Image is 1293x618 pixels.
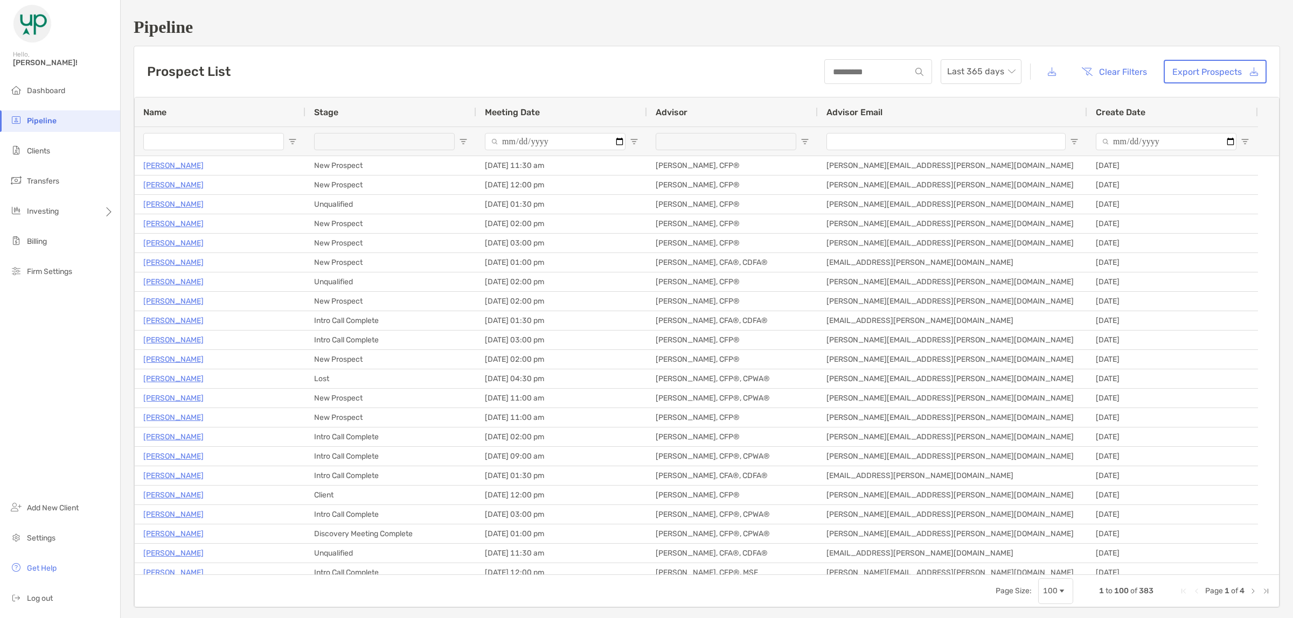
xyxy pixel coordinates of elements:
[27,207,59,216] span: Investing
[1087,486,1258,504] div: [DATE]
[1087,427,1258,446] div: [DATE]
[143,178,204,192] a: [PERSON_NAME]
[1130,586,1137,595] span: of
[143,275,204,289] a: [PERSON_NAME]
[1070,137,1079,146] button: Open Filter Menu
[1139,586,1153,595] span: 383
[1087,447,1258,466] div: [DATE]
[947,60,1015,83] span: Last 365 days
[647,175,818,194] div: [PERSON_NAME], CFP®
[1073,60,1155,83] button: Clear Filters
[143,159,204,172] a: [PERSON_NAME]
[143,450,204,463] p: [PERSON_NAME]
[647,272,818,291] div: [PERSON_NAME], CFP®
[647,486,818,504] div: [PERSON_NAME], CFP®
[1096,107,1145,117] span: Create Date
[10,234,23,247] img: billing icon
[1240,586,1245,595] span: 4
[476,214,647,233] div: [DATE] 02:00 pm
[143,217,204,230] p: [PERSON_NAME]
[476,331,647,349] div: [DATE] 03:00 pm
[143,236,204,250] a: [PERSON_NAME]
[1249,587,1257,595] div: Next Page
[476,292,647,311] div: [DATE] 02:00 pm
[10,591,23,604] img: logout icon
[143,566,204,579] a: [PERSON_NAME]
[143,488,204,502] p: [PERSON_NAME]
[143,333,204,347] a: [PERSON_NAME]
[10,114,23,127] img: pipeline icon
[1087,195,1258,214] div: [DATE]
[818,486,1087,504] div: [PERSON_NAME][EMAIL_ADDRESS][PERSON_NAME][DOMAIN_NAME]
[476,408,647,427] div: [DATE] 11:00 am
[143,546,204,560] a: [PERSON_NAME]
[143,372,204,385] a: [PERSON_NAME]
[143,527,204,540] a: [PERSON_NAME]
[1087,466,1258,485] div: [DATE]
[1087,214,1258,233] div: [DATE]
[10,561,23,574] img: get-help icon
[143,508,204,521] a: [PERSON_NAME]
[1087,389,1258,408] div: [DATE]
[818,331,1087,349] div: [PERSON_NAME][EMAIL_ADDRESS][PERSON_NAME][DOMAIN_NAME]
[647,350,818,369] div: [PERSON_NAME], CFP®
[485,107,540,117] span: Meeting Date
[476,253,647,272] div: [DATE] 01:00 pm
[476,486,647,504] div: [DATE] 12:00 pm
[10,204,23,217] img: investing icon
[1087,408,1258,427] div: [DATE]
[1043,586,1058,595] div: 100
[647,369,818,388] div: [PERSON_NAME], CFP®, CPWA®
[27,116,57,125] span: Pipeline
[1114,586,1129,595] span: 100
[818,466,1087,485] div: [EMAIL_ADDRESS][PERSON_NAME][DOMAIN_NAME]
[1038,578,1073,604] div: Page Size
[305,389,476,408] div: New Prospect
[996,586,1032,595] div: Page Size:
[818,505,1087,524] div: [PERSON_NAME][EMAIL_ADDRESS][PERSON_NAME][DOMAIN_NAME]
[305,486,476,504] div: Client
[1225,586,1229,595] span: 1
[647,408,818,427] div: [PERSON_NAME], CFP®
[143,198,204,211] p: [PERSON_NAME]
[801,137,809,146] button: Open Filter Menu
[818,156,1087,175] div: [PERSON_NAME][EMAIL_ADDRESS][PERSON_NAME][DOMAIN_NAME]
[818,195,1087,214] div: [PERSON_NAME][EMAIL_ADDRESS][PERSON_NAME][DOMAIN_NAME]
[305,175,476,194] div: New Prospect
[1106,586,1113,595] span: to
[476,195,647,214] div: [DATE] 01:30 pm
[305,311,476,330] div: Intro Call Complete
[27,267,72,276] span: Firm Settings
[647,253,818,272] div: [PERSON_NAME], CFA®, CDFA®
[143,430,204,444] a: [PERSON_NAME]
[485,133,625,150] input: Meeting Date Filter Input
[1087,311,1258,330] div: [DATE]
[1087,292,1258,311] div: [DATE]
[305,253,476,272] div: New Prospect
[476,369,647,388] div: [DATE] 04:30 pm
[143,294,204,308] a: [PERSON_NAME]
[27,503,79,512] span: Add New Client
[143,314,204,327] p: [PERSON_NAME]
[143,353,204,366] a: [PERSON_NAME]
[134,17,1280,37] h1: Pipeline
[305,195,476,214] div: Unqualified
[10,83,23,96] img: dashboard icon
[143,469,204,482] a: [PERSON_NAME]
[305,427,476,446] div: Intro Call Complete
[476,466,647,485] div: [DATE] 01:30 pm
[143,391,204,405] a: [PERSON_NAME]
[1087,369,1258,388] div: [DATE]
[305,292,476,311] div: New Prospect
